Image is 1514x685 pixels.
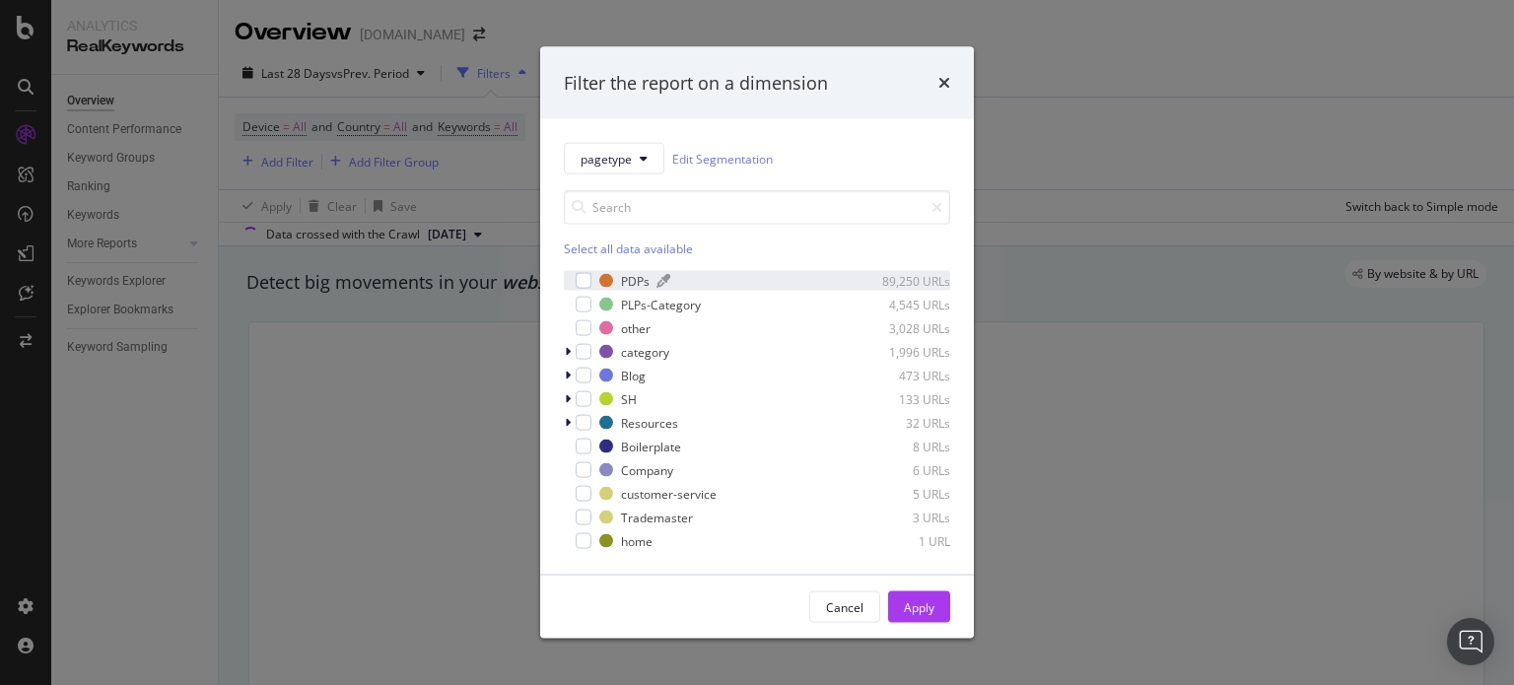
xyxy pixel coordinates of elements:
[904,598,934,615] div: Apply
[621,296,701,312] div: PLPs-Category
[621,438,681,454] div: Boilerplate
[854,485,950,502] div: 5 URLs
[621,532,653,549] div: home
[854,319,950,336] div: 3,028 URLs
[621,414,678,431] div: Resources
[621,509,693,525] div: Trademaster
[540,46,974,639] div: modal
[581,150,632,167] span: pagetype
[564,70,828,96] div: Filter the report on a dimension
[938,70,950,96] div: times
[1447,618,1494,665] div: Open Intercom Messenger
[672,148,773,169] a: Edit Segmentation
[564,143,664,174] button: pagetype
[621,390,637,407] div: SH
[621,343,669,360] div: category
[854,461,950,478] div: 6 URLs
[621,319,651,336] div: other
[809,591,880,623] button: Cancel
[854,509,950,525] div: 3 URLs
[854,296,950,312] div: 4,545 URLs
[854,367,950,383] div: 473 URLs
[621,485,717,502] div: customer-service
[564,240,950,257] div: Select all data available
[854,343,950,360] div: 1,996 URLs
[854,438,950,454] div: 8 URLs
[888,591,950,623] button: Apply
[854,414,950,431] div: 32 URLs
[621,367,646,383] div: Blog
[854,272,950,289] div: 89,250 URLs
[621,272,650,289] div: PDPs
[621,461,673,478] div: Company
[854,532,950,549] div: 1 URL
[854,390,950,407] div: 133 URLs
[826,598,863,615] div: Cancel
[564,190,950,225] input: Search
